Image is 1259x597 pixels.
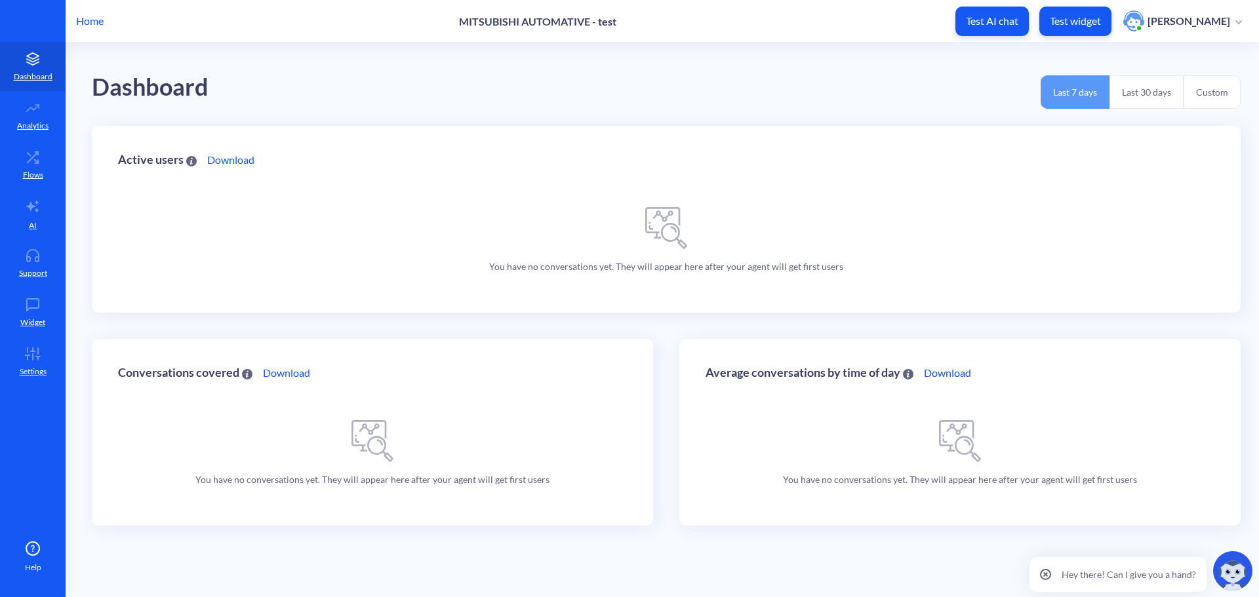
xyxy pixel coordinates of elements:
[23,169,43,181] p: Flows
[1041,75,1109,109] button: Last 7 days
[1062,568,1196,581] p: Hey there! Can I give you a hand?
[489,260,843,273] p: You have no conversations yet. They will appear here after your agent will get first users
[1109,75,1184,109] button: Last 30 days
[1184,75,1241,109] button: Custom
[966,14,1018,28] p: Test AI chat
[955,7,1029,36] button: Test AI chat
[207,152,254,168] a: Download
[20,366,47,377] p: Settings
[20,317,45,328] p: Widget
[118,366,252,379] div: Conversations covered
[29,220,37,231] p: AI
[25,562,41,573] span: Help
[118,153,197,166] div: Active users
[17,120,49,132] p: Analytics
[14,71,52,83] p: Dashboard
[263,365,310,381] a: Download
[1050,14,1101,28] p: Test widget
[1117,9,1249,33] button: user photo[PERSON_NAME]
[1148,14,1230,28] p: [PERSON_NAME]
[459,15,616,28] p: MITSUBISHI AUTOMATIVE - test
[1213,551,1252,590] img: copilot-icon.svg
[19,267,47,279] p: Support
[76,13,104,29] p: Home
[92,69,209,106] div: Dashboard
[195,472,550,486] p: You have no conversations yet. They will appear here after your agent will get first users
[1039,7,1111,36] button: Test widget
[1123,10,1144,31] img: user photo
[924,365,971,381] a: Download
[783,472,1137,486] p: You have no conversations yet. They will appear here after your agent will get first users
[706,366,913,379] div: Average conversations by time of day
